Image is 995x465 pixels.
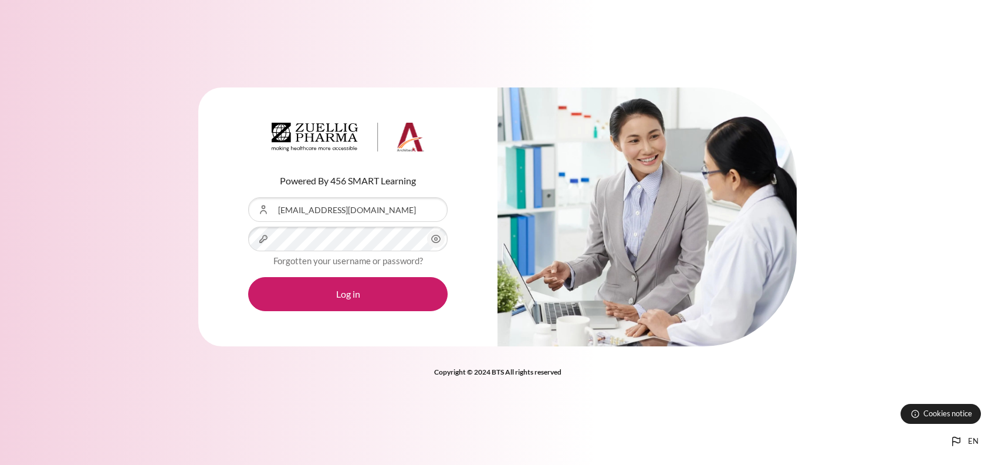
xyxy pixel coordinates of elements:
button: Languages [945,430,983,453]
a: Architeck [272,123,424,157]
input: Username or Email Address [248,197,448,222]
strong: Copyright © 2024 BTS All rights reserved [434,368,561,376]
p: Powered By 456 SMART Learning [248,174,448,188]
span: Cookies notice [923,408,972,419]
a: Forgotten your username or password? [273,255,423,266]
button: Log in [248,277,448,311]
img: Architeck [272,123,424,152]
button: Cookies notice [901,404,981,424]
span: en [968,436,979,447]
